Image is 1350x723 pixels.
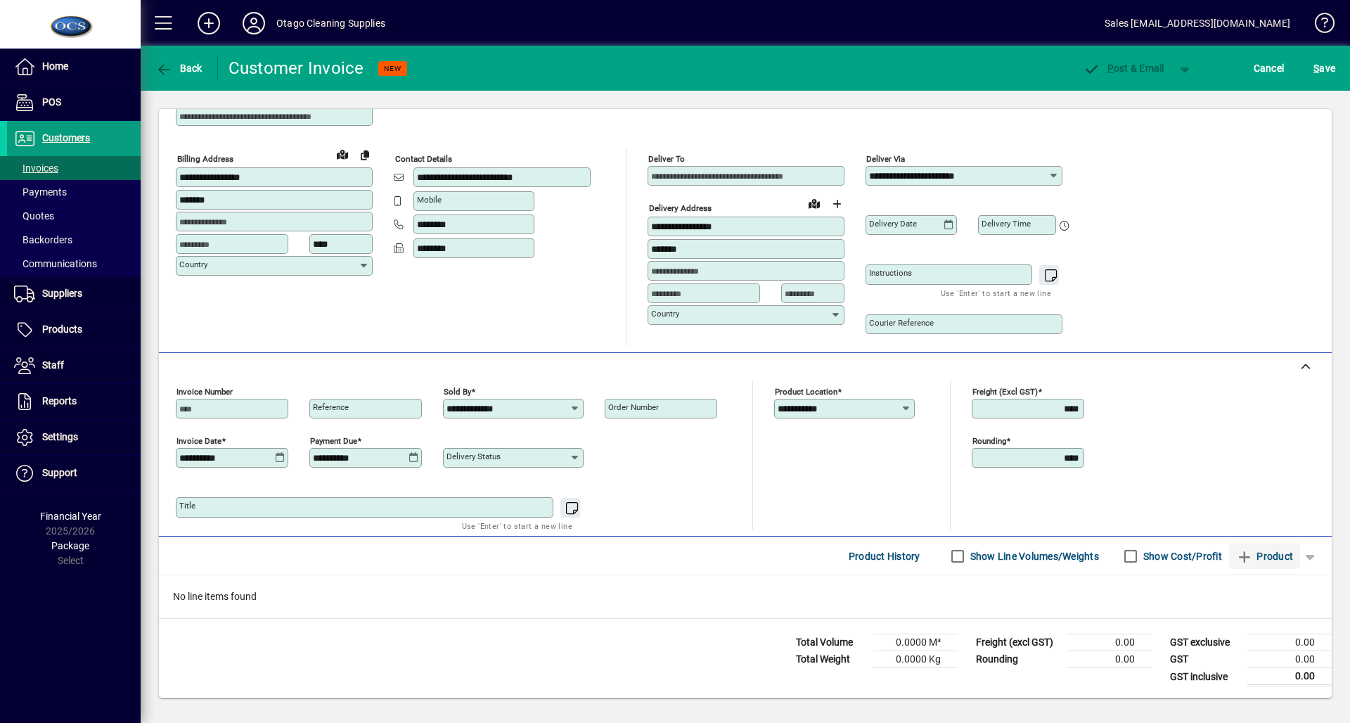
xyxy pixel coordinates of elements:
span: NEW [384,64,401,73]
a: Settings [7,420,141,455]
button: Product [1229,544,1300,569]
span: Support [42,467,77,478]
mat-label: Delivery status [446,452,501,461]
a: Staff [7,348,141,383]
span: Home [42,60,68,72]
span: Product History [849,545,920,568]
td: Total Weight [789,651,873,668]
span: ave [1313,57,1335,79]
mat-label: Order number [608,402,659,412]
span: Communications [14,258,97,269]
mat-label: Deliver via [866,154,905,164]
mat-label: Rounding [972,436,1006,446]
div: Sales [EMAIL_ADDRESS][DOMAIN_NAME] [1105,12,1290,34]
span: Financial Year [40,511,101,522]
a: Payments [7,180,141,204]
app-page-header-button: Back [141,56,218,81]
div: Otago Cleaning Supplies [276,12,385,34]
mat-label: Freight (excl GST) [972,387,1038,397]
a: POS [7,85,141,120]
a: Reports [7,384,141,419]
span: Suppliers [42,288,82,299]
mat-hint: Use 'Enter' to start a new line [941,285,1051,301]
span: Package [51,540,89,551]
span: S [1313,63,1319,74]
label: Show Line Volumes/Weights [967,549,1099,563]
button: Add [186,11,231,36]
button: Choose address [825,193,848,215]
span: ost & Email [1083,63,1164,74]
mat-label: Mobile [417,195,442,205]
td: 0.00 [1067,651,1152,668]
td: 0.00 [1247,651,1332,668]
mat-label: Instructions [869,268,912,278]
a: Backorders [7,228,141,252]
mat-label: Sold by [444,387,471,397]
button: Save [1310,56,1339,81]
button: Copy to Delivery address [354,143,376,166]
mat-label: Delivery time [982,219,1031,229]
mat-label: Title [179,501,195,511]
mat-label: Courier Reference [869,318,934,328]
mat-label: Reference [313,402,349,412]
span: Customers [42,132,90,143]
td: Total Volume [789,634,873,651]
td: 0.00 [1247,634,1332,651]
button: Back [152,56,206,81]
mat-label: Delivery date [869,219,917,229]
mat-label: Country [179,260,207,269]
a: View on map [331,143,354,165]
span: Settings [42,431,78,442]
mat-label: Deliver To [648,154,685,164]
a: Invoices [7,156,141,180]
td: GST inclusive [1163,668,1247,686]
a: Suppliers [7,276,141,312]
td: 0.00 [1247,668,1332,686]
span: Invoices [14,162,58,174]
span: Backorders [14,234,72,245]
span: P [1107,63,1114,74]
mat-label: Invoice number [176,387,233,397]
mat-label: Invoice date [176,436,221,446]
span: Back [155,63,202,74]
td: 0.00 [1067,634,1152,651]
span: Products [42,324,82,335]
span: Reports [42,395,77,407]
td: GST [1163,651,1247,668]
button: Cancel [1250,56,1288,81]
a: Quotes [7,204,141,228]
a: Home [7,49,141,84]
td: Freight (excl GST) [969,634,1067,651]
span: Payments [14,186,67,198]
a: View on map [803,192,825,215]
a: Support [7,456,141,491]
mat-label: Product location [775,387,837,397]
td: 0.0000 M³ [873,634,958,651]
div: Customer Invoice [229,57,364,79]
span: POS [42,96,61,108]
a: Products [7,312,141,347]
td: Rounding [969,651,1067,668]
span: Staff [42,359,64,371]
button: Product History [843,544,926,569]
td: GST exclusive [1163,634,1247,651]
button: Profile [231,11,276,36]
span: Product [1236,545,1293,568]
a: Knowledge Base [1304,3,1332,49]
mat-label: Country [651,309,679,319]
span: Cancel [1254,57,1285,79]
td: 0.0000 Kg [873,651,958,668]
mat-label: Payment due [310,436,357,446]
span: Quotes [14,210,54,222]
label: Show Cost/Profit [1140,549,1222,563]
mat-hint: Use 'Enter' to start a new line [462,518,572,534]
div: No line items found [159,575,1332,618]
button: Post & Email [1076,56,1171,81]
a: Communications [7,252,141,276]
